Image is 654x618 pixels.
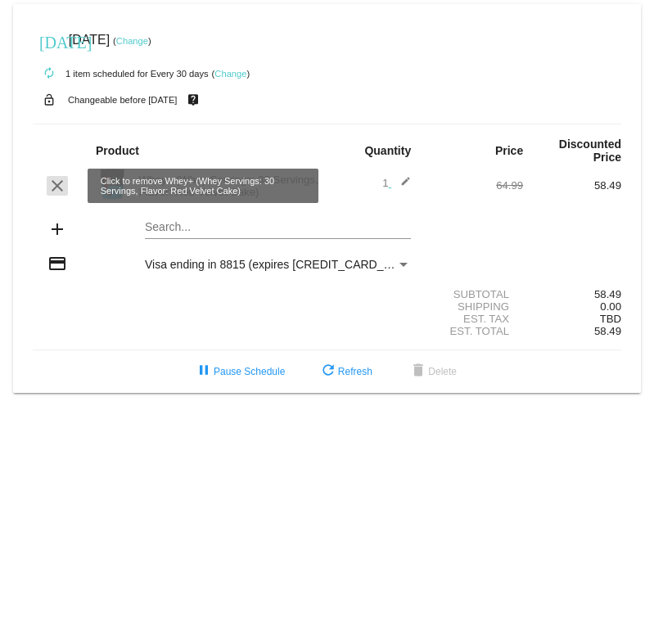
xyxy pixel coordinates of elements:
[145,221,411,234] input: Search...
[523,288,621,300] div: 58.49
[212,69,250,79] small: ( )
[425,288,523,300] div: Subtotal
[96,168,129,201] img: Image-1-Whey-2lb-Red-Velvet-1000x1000-Roman-Berezecky.png
[408,366,457,377] span: Delete
[600,313,621,325] span: TBD
[33,69,209,79] small: 1 item scheduled for Every 30 days
[96,144,139,157] strong: Product
[145,258,411,271] mat-select: Payment Method
[425,300,523,313] div: Shipping
[113,36,151,46] small: ( )
[318,366,372,377] span: Refresh
[116,36,148,46] a: Change
[39,31,59,51] mat-icon: [DATE]
[364,144,411,157] strong: Quantity
[408,362,428,381] mat-icon: delete
[39,89,59,111] mat-icon: lock_open
[47,254,67,273] mat-icon: credit_card
[594,325,621,337] span: 58.49
[395,357,470,386] button: Delete
[39,64,59,83] mat-icon: autorenew
[194,362,214,381] mat-icon: pause
[391,176,411,196] mat-icon: edit
[68,95,178,105] small: Changeable before [DATE]
[523,179,621,192] div: 58.49
[382,177,411,189] span: 1
[318,362,338,381] mat-icon: refresh
[305,357,386,386] button: Refresh
[183,89,203,111] mat-icon: live_help
[559,138,621,164] strong: Discounted Price
[47,219,67,239] mat-icon: add
[425,325,523,337] div: Est. Total
[47,176,67,196] mat-icon: clear
[194,366,285,377] span: Pause Schedule
[131,174,327,198] div: Whey+ (Whey Servings: 30 Servings, Flavor: Red Velvet Cake)
[425,313,523,325] div: Est. Tax
[425,179,523,192] div: 64.99
[214,69,246,79] a: Change
[181,357,298,386] button: Pause Schedule
[600,300,621,313] span: 0.00
[495,144,523,157] strong: Price
[145,258,419,271] span: Visa ending in 8815 (expires [CREDIT_CARD_DATA])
